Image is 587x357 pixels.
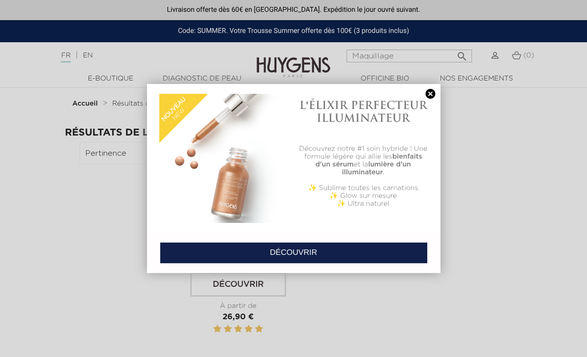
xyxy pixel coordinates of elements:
b: bienfaits d'un sérum [315,153,422,168]
b: lumière d'un illuminateur [342,161,411,176]
a: DÉCOUVRIR [160,242,428,264]
p: ✨ Ultra naturel [298,200,428,208]
p: Découvrez notre #1 soin hybride ! Une formule légère qui allie les et la . [298,145,428,176]
p: ✨ Sublime toutes les carnations [298,184,428,192]
h1: L'ÉLIXIR PERFECTEUR ILLUMINATEUR [298,99,428,125]
p: ✨ Glow sur mesure [298,192,428,200]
